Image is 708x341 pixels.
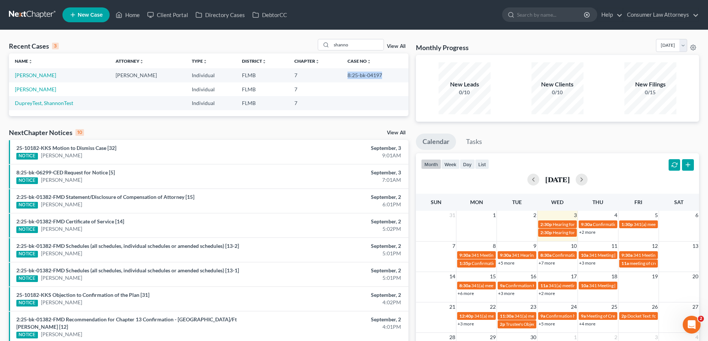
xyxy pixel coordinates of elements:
[236,68,288,82] td: FLMB
[288,82,342,96] td: 7
[500,313,514,319] span: 11:30a
[489,302,497,311] span: 22
[41,299,82,306] a: [PERSON_NAME]
[553,222,650,227] span: Hearing for [PERSON_NAME] & [PERSON_NAME]
[16,292,149,298] a: 25-10182-KKS Objection to Confirmation of the Plan [31]
[654,211,659,220] span: 5
[674,199,683,205] span: Sat
[449,211,456,220] span: 31
[651,272,659,281] span: 19
[492,242,497,250] span: 8
[203,59,207,64] i: unfold_more
[16,145,116,151] a: 25-10182-KKS Motion to Dismiss Case [32]
[41,331,82,338] a: [PERSON_NAME]
[288,68,342,82] td: 7
[611,242,618,250] span: 11
[278,299,401,306] div: 4:02PM
[262,59,266,64] i: unfold_more
[651,302,659,311] span: 26
[41,201,82,208] a: [PERSON_NAME]
[553,230,650,235] span: Hearing for [PERSON_NAME] & [PERSON_NAME]
[500,283,505,288] span: 9a
[589,283,649,288] span: 341 Meeting [PERSON_NAME]
[695,211,699,220] span: 6
[498,291,514,296] a: +3 more
[458,291,474,296] a: +6 more
[347,58,371,64] a: Case Nounfold_more
[471,283,585,288] span: 341(a) meeting for [PERSON_NAME] [PERSON_NAME], Jr.
[143,8,192,22] a: Client Portal
[692,272,699,281] span: 20
[249,8,291,22] a: DebtorCC
[16,275,38,282] div: NOTICE
[533,211,537,220] span: 2
[581,313,586,319] span: 9a
[634,199,642,205] span: Fri
[28,59,33,64] i: unfold_more
[540,283,548,288] span: 11a
[586,313,669,319] span: Meeting of Creditors for [PERSON_NAME]
[475,159,489,169] button: list
[294,58,320,64] a: Chapterunfold_more
[16,194,194,200] a: 2:25-bk-01382-FMD Statement/Disclosure of Compensation of Attorney [15]
[683,316,701,334] iframe: Intercom live chat
[621,313,627,319] span: 2p
[459,283,471,288] span: 8:30a
[78,12,103,18] span: New Case
[539,321,555,327] a: +5 more
[598,8,623,22] a: Help
[278,144,401,152] div: September, 3
[278,242,401,250] div: September, 2
[449,272,456,281] span: 14
[530,302,537,311] span: 23
[278,169,401,176] div: September, 3
[441,159,460,169] button: week
[540,252,552,258] span: 8:30a
[192,58,207,64] a: Typeunfold_more
[459,313,473,319] span: 12:40p
[551,199,563,205] span: Wed
[500,321,505,327] span: 2p
[540,313,545,319] span: 9a
[579,229,595,235] a: +2 more
[621,252,633,258] span: 9:30a
[517,8,585,22] input: Search by name...
[470,199,483,205] span: Mon
[452,242,456,250] span: 7
[546,313,679,319] span: Confirmation hearing for [DEMOGRAPHIC_DATA][PERSON_NAME]
[540,222,552,227] span: 2:30p
[500,252,511,258] span: 9:30a
[570,302,578,311] span: 24
[498,260,514,266] a: +5 more
[474,313,569,319] span: 341(a) meeting of creditors for [PERSON_NAME]
[186,82,236,96] td: Individual
[332,39,384,50] input: Search by name...
[552,252,631,258] span: Confirmation Hearing [PERSON_NAME]
[533,242,537,250] span: 9
[416,43,469,52] h3: Monthly Progress
[471,252,531,258] span: 341 Meeting [PERSON_NAME]
[278,152,401,159] div: 9:01AM
[512,252,625,258] span: 341 Hearing for [PERSON_NAME], [GEOGRAPHIC_DATA]
[278,323,401,331] div: 4:01PM
[278,225,401,233] div: 5:02PM
[514,313,586,319] span: 341(a) meeting for [PERSON_NAME]
[449,302,456,311] span: 21
[651,242,659,250] span: 12
[110,68,186,82] td: [PERSON_NAME]
[489,272,497,281] span: 15
[16,300,38,306] div: NOTICE
[315,59,320,64] i: unfold_more
[531,80,583,89] div: New Clients
[459,252,471,258] span: 9:30a
[278,250,401,257] div: 5:01PM
[278,193,401,201] div: September, 2
[16,226,38,233] div: NOTICE
[458,321,474,327] a: +3 more
[570,272,578,281] span: 17
[698,316,704,322] span: 2
[9,128,84,137] div: NextChapter Notices
[278,176,401,184] div: 7:01AM
[16,251,38,258] div: NOTICE
[242,58,266,64] a: Districtunfold_more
